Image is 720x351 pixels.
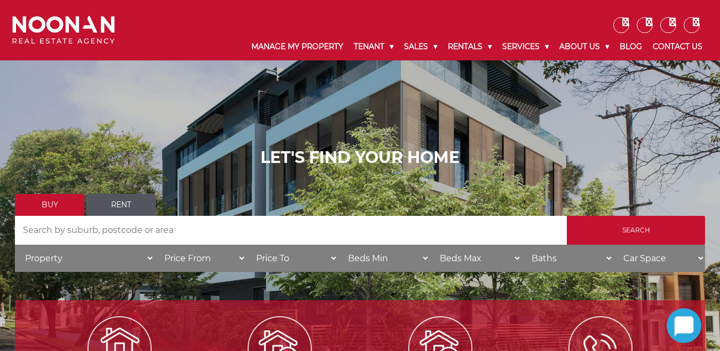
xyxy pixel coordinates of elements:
h1: LET'S FIND YOUR HOME [15,148,705,167]
input: Search by suburb, postcode or area [15,216,567,245]
a: Buy [15,194,84,216]
a: Contact Us [647,33,708,60]
input: Search [567,216,705,245]
img: Noonan Real Estate Agency [12,16,115,44]
a: Rentals [442,33,497,60]
a: Blog [614,33,647,60]
a: Rent [86,194,156,216]
a: Manage My Property [246,33,349,60]
a: About Us [554,33,614,60]
a: Tenant [349,33,399,60]
a: Services [497,33,554,60]
a: Sales [399,33,442,60]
